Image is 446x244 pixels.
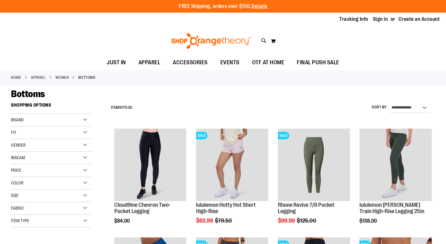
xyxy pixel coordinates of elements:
[121,105,123,110] span: 1
[11,130,16,135] span: Fit
[220,55,240,70] span: EVENTS
[11,117,24,122] span: Brand
[291,55,346,70] a: FINAL PUSH SALE
[252,55,285,70] span: OTF AT HOME
[128,105,133,110] span: 30
[278,129,350,201] img: Rhone Revive 7/8 Pocket Legging
[278,202,335,214] a: Rhone Revive 7/8 Pocket Legging
[11,218,29,223] span: Item Type
[31,75,46,80] a: APPAREL
[114,218,131,224] span: $84.00
[196,129,268,202] a: lululemon Hotty Hot Short High-RiseSALE
[359,202,424,214] a: lululemon [PERSON_NAME] Train High-Rise Legging 25in
[251,3,267,9] a: Details
[170,33,252,49] img: Shop Orangetheory
[339,16,368,23] a: Tracking Info
[107,55,126,70] span: JUST IN
[297,218,317,224] span: $125.00
[78,75,96,80] strong: Bottoms
[359,218,378,224] span: $138.00
[11,180,24,185] span: Color
[275,125,353,240] div: product
[173,55,208,70] span: ACCESSORIES
[167,55,214,70] a: ACCESSORIES
[278,132,289,139] span: SALE
[132,55,167,70] a: APPAREL
[373,16,388,23] a: Sign In
[196,202,256,214] a: lululemon Hotty Hot Short High-Rise
[11,206,24,211] span: Fabric
[114,129,186,201] img: Cloud9ine Chevron Two-Pocket Legging
[179,3,267,10] p: FREE Shipping, orders over $150.
[278,129,350,202] a: Rhone Revive 7/8 Pocket LeggingSALE
[297,55,339,70] span: FINAL PUSH SALE
[11,100,91,114] strong: Shopping Options
[215,218,233,224] span: $79.50
[100,55,132,70] a: JUST IN
[55,75,69,80] a: WOMEN
[193,125,271,240] div: product
[196,132,207,139] span: SALE
[372,105,387,110] label: Sort By
[398,16,440,23] a: Create an Account
[278,218,296,224] span: $99.99
[138,55,161,70] span: APPAREL
[356,125,435,240] div: product
[196,218,214,224] span: $63.99
[111,125,189,240] div: product
[114,202,171,214] a: Cloud9ine Chevron Two-Pocket Legging
[246,55,291,70] a: OTF AT HOME
[11,89,45,99] span: Bottoms
[111,103,133,113] h2: Items to
[214,55,246,70] a: EVENTS
[11,168,21,173] span: Price
[11,155,25,160] span: Inseam
[11,75,21,80] a: Home
[359,129,432,201] img: Main view of 2024 October lululemon Wunder Train High-Rise
[196,129,268,201] img: lululemon Hotty Hot Short High-Rise
[11,193,19,198] span: Size
[11,142,26,148] span: Gender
